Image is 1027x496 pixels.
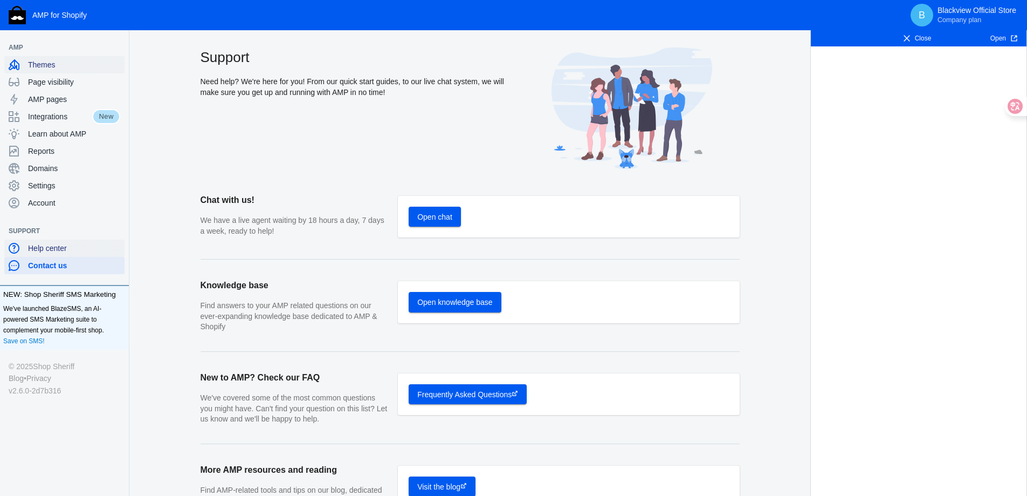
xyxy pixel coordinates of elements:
[9,361,120,372] div: © 2025
[28,59,120,70] span: Themes
[4,257,125,274] a: Contact us
[9,42,109,53] span: AMP
[201,281,388,301] h2: Knowledge base
[417,213,452,221] span: Open chat
[409,384,527,404] a: Frequently Asked Questions
[201,47,524,180] div: Need help? We're here for you! From our quick start guides, to our live chat system, we will make...
[26,372,51,384] a: Privacy
[28,111,92,122] span: Integrations
[201,47,524,67] h2: Support
[4,91,125,108] a: AMP pages
[990,33,1006,44] span: Open
[28,77,120,87] span: Page visibility
[916,10,927,21] span: B
[4,56,125,73] a: Themes
[28,260,120,271] span: Contact us
[32,11,87,19] span: AMP for Shopify
[28,243,120,254] span: Help center
[938,6,1016,24] p: Blackview Official Store
[109,229,127,233] button: Add a sales channel
[9,226,109,236] span: Support
[92,109,120,124] span: New
[201,373,388,393] h2: New to AMP? Check our FAQ
[4,108,125,125] a: IntegrationsNew
[201,301,388,332] p: Find answers to your AMP related questions on our ever-expanding knowledge base dedicated to AMP ...
[109,45,127,50] button: Add a sales channel
[938,16,981,24] span: Company plan
[3,336,45,346] a: Save on SMS!
[417,298,492,307] span: Open knowledge base
[9,372,24,384] a: Blog
[28,180,120,191] span: Settings
[33,361,74,372] a: Shop Sheriff
[28,128,120,139] span: Learn about AMP
[9,385,120,397] div: v2.6.0-2d7b316
[28,146,120,157] span: Reports
[4,160,125,177] a: Domains
[201,393,388,425] p: We've covered some of the most common questions you might have. Can't find your question on this ...
[201,215,388,236] p: We have a live agent waiting by 18 hours a day, 7 days a week, ready to help!
[201,196,388,215] h2: Chat with us!
[28,94,120,105] span: AMP pages
[884,33,950,44] span: Close
[28,198,120,208] span: Account
[9,6,26,24] img: Shop Sheriff Logo
[201,466,388,485] h2: More AMP resources and reading
[4,177,125,194] a: Settings
[4,125,125,142] a: Learn about AMP
[28,163,120,174] span: Domains
[409,207,461,227] button: Open chat
[4,142,125,160] a: Reports
[4,73,125,91] a: Page visibility
[417,483,460,491] span: Visit the blog
[9,372,120,384] div: •
[417,390,512,399] span: Frequently Asked Questions
[4,194,125,212] a: Account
